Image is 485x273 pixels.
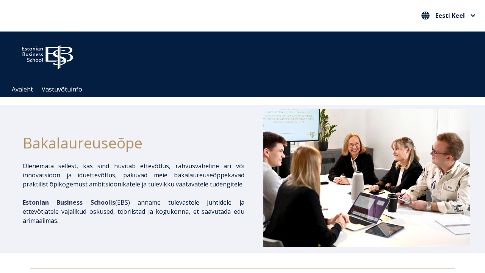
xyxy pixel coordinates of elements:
span: Eesti Keel [435,13,465,19]
a: Vastuvõtuinfo [42,85,82,93]
img: ebs_logo2016_white [15,39,80,72]
button: Eesti Keel [419,9,477,22]
div: Navigation Menu [8,82,485,97]
img: Bakalaureusetudengid [263,109,470,247]
span: Estonian Business Schoolis [23,198,115,207]
p: EBS) anname tulevastele juhtidele ja ettevõtjatele vajalikud oskused, tööriistad ja kogukonna, et... [23,198,244,225]
p: Olenemata sellest, kas sind huvitab ettevõtlus, rahvusvaheline äri või innovatsioon ja iduettevõt... [23,161,244,189]
span: ( [23,198,117,207]
h1: Bakalaureuseõpe [23,131,244,154]
a: Avaleht [12,85,33,93]
nav: Vali oma keel [419,9,477,22]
